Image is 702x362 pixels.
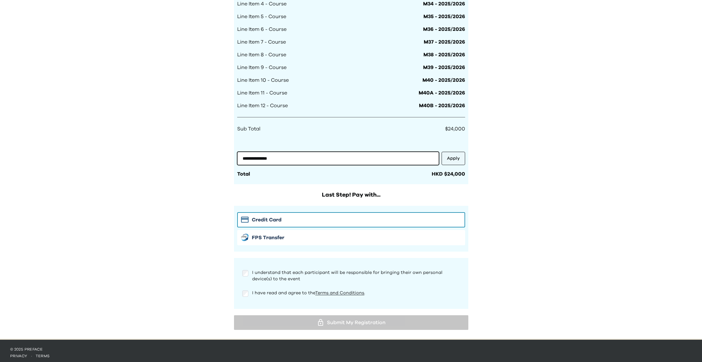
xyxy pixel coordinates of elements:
[252,216,281,224] span: Credit Card
[36,354,50,358] a: terms
[237,38,286,46] span: Line Item 7 - Course
[10,347,692,352] p: © 2025 Preface
[234,191,468,199] h2: Last Step! Pay with...
[237,89,287,97] span: Line Item 11 - Course
[419,102,465,109] span: M40B - 2025/2026
[237,102,288,109] span: Line Item 12 - Course
[234,315,468,330] button: Submit My Registration
[424,38,465,46] span: M37 - 2025/2026
[241,234,249,241] img: FPS icon
[237,13,286,20] span: Line Item 5 - Course
[445,126,465,131] span: $24,000
[237,25,287,33] span: Line Item 6 - Course
[315,291,364,295] a: Terms and Conditions
[419,89,465,97] span: M40A - 2025/2026
[237,76,289,84] span: Line Item 10 - Course
[10,354,27,358] a: privacy
[432,170,465,178] div: HKD $24,000
[237,171,250,177] span: Total
[423,13,465,20] span: M35 - 2025/2026
[237,51,286,59] span: Line Item 8 - Course
[252,270,443,281] span: I understand that each participant will be responsible for bringing their own personal device(s) ...
[241,217,249,223] img: Stripe icon
[239,318,463,327] div: Submit My Registration
[252,291,365,295] span: I have read and agree to the .
[442,152,465,165] button: Apply
[423,51,465,59] span: M38 - 2025/2026
[237,125,260,133] span: Sub Total
[423,64,465,71] span: M39 - 2025/2026
[252,234,284,241] span: FPS Transfer
[27,354,36,358] span: ·
[237,212,465,227] button: Stripe iconCredit Card
[422,76,465,84] span: M40 - 2025/2026
[237,230,465,245] button: FPS iconFPS Transfer
[423,25,465,33] span: M36 - 2025/2026
[237,64,287,71] span: Line Item 9 - Course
